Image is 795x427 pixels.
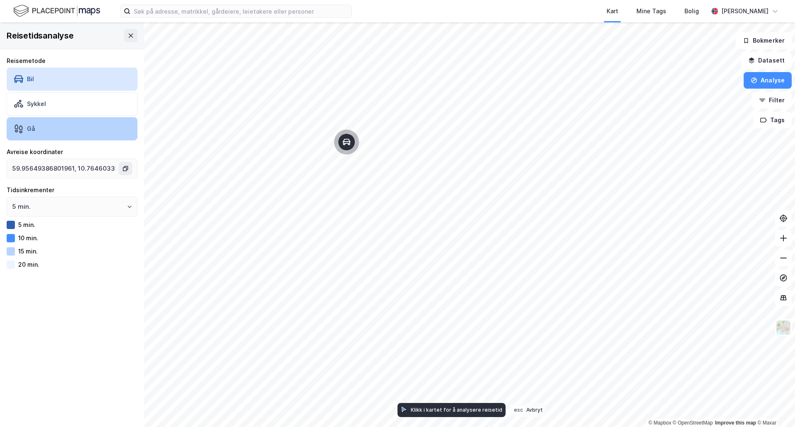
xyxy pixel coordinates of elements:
[338,134,355,150] div: Map marker
[18,221,35,228] div: 5 min.
[636,6,666,16] div: Mine Tags
[673,420,713,426] a: OpenStreetMap
[752,92,792,109] button: Filter
[684,6,699,16] div: Bolig
[744,72,792,89] button: Analyse
[7,159,120,178] input: Klikk i kartet for å velge avreisested
[27,125,35,132] div: Gå
[18,248,38,255] div: 15 min.
[648,420,671,426] a: Mapbox
[736,32,792,49] button: Bokmerker
[7,185,137,195] div: Tidsinkrementer
[130,5,352,17] input: Søk på adresse, matrikkel, gårdeiere, leietakere eller personer
[18,261,39,268] div: 20 min.
[18,234,38,241] div: 10 min.
[715,420,756,426] a: Improve this map
[7,29,74,42] div: Reisetidsanalyse
[526,407,543,413] div: Avbryt
[411,407,502,413] div: Klikk i kartet for å analysere reisetid
[741,52,792,69] button: Datasett
[7,56,137,66] div: Reisemetode
[7,147,137,157] div: Avreise koordinater
[27,100,46,107] div: Sykkel
[13,4,100,18] img: logo.f888ab2527a4732fd821a326f86c7f29.svg
[754,387,795,427] iframe: Chat Widget
[721,6,768,16] div: [PERSON_NAME]
[126,203,133,210] button: Open
[607,6,618,16] div: Kart
[27,75,34,82] div: Bil
[776,320,791,335] img: Z
[7,197,137,216] input: ClearOpen
[754,387,795,427] div: Kontrollprogram for chat
[512,406,525,414] div: esc
[753,112,792,128] button: Tags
